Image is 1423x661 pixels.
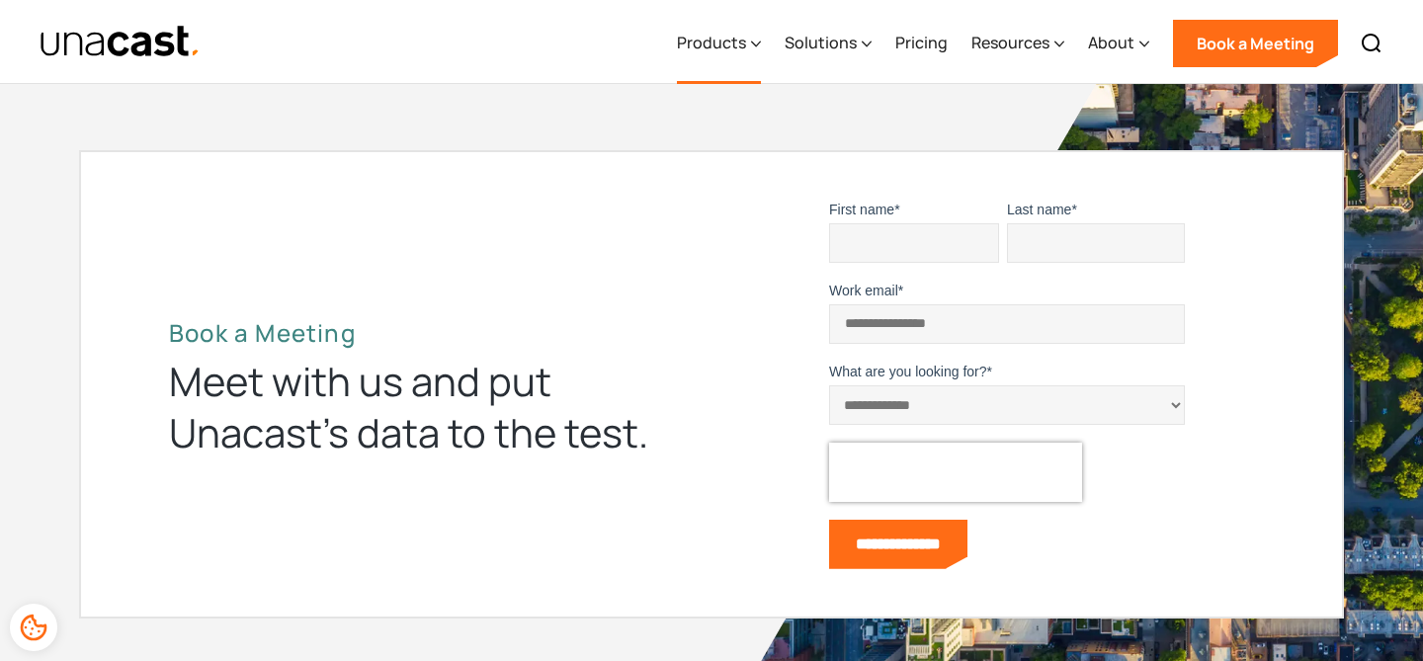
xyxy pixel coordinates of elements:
h2: Book a Meeting [169,318,683,348]
div: Products [677,31,746,54]
span: First name [829,202,894,217]
div: Cookie Preferences [10,604,57,651]
a: Pricing [895,3,948,84]
img: Unacast text logo [40,25,201,59]
span: Last name [1007,202,1071,217]
div: Resources [971,31,1049,54]
img: Search icon [1360,32,1383,55]
div: About [1088,3,1149,84]
div: About [1088,31,1134,54]
a: home [40,25,201,59]
div: Resources [971,3,1064,84]
span: What are you looking for? [829,364,987,379]
iframe: reCAPTCHA [829,443,1082,502]
div: Solutions [785,3,872,84]
a: Book a Meeting [1173,20,1338,67]
div: Products [677,3,761,84]
div: Meet with us and put Unacast’s data to the test. [169,356,683,458]
div: Solutions [785,31,857,54]
span: Work email [829,283,898,298]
